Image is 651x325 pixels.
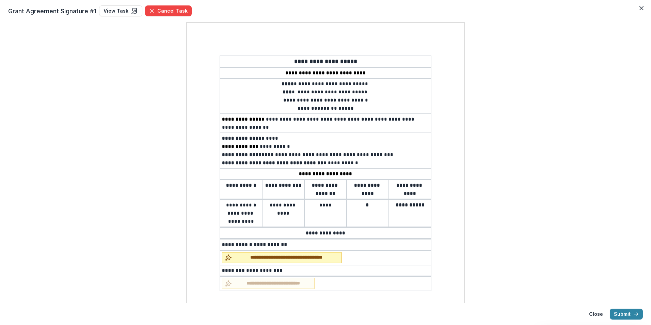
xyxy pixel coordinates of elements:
[99,5,142,16] a: View Task
[610,309,643,320] button: Submit
[585,309,607,320] button: Close
[636,3,647,14] button: Close
[8,6,96,16] span: Grant Agreement Signature #1
[145,5,192,16] button: Cancel Task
